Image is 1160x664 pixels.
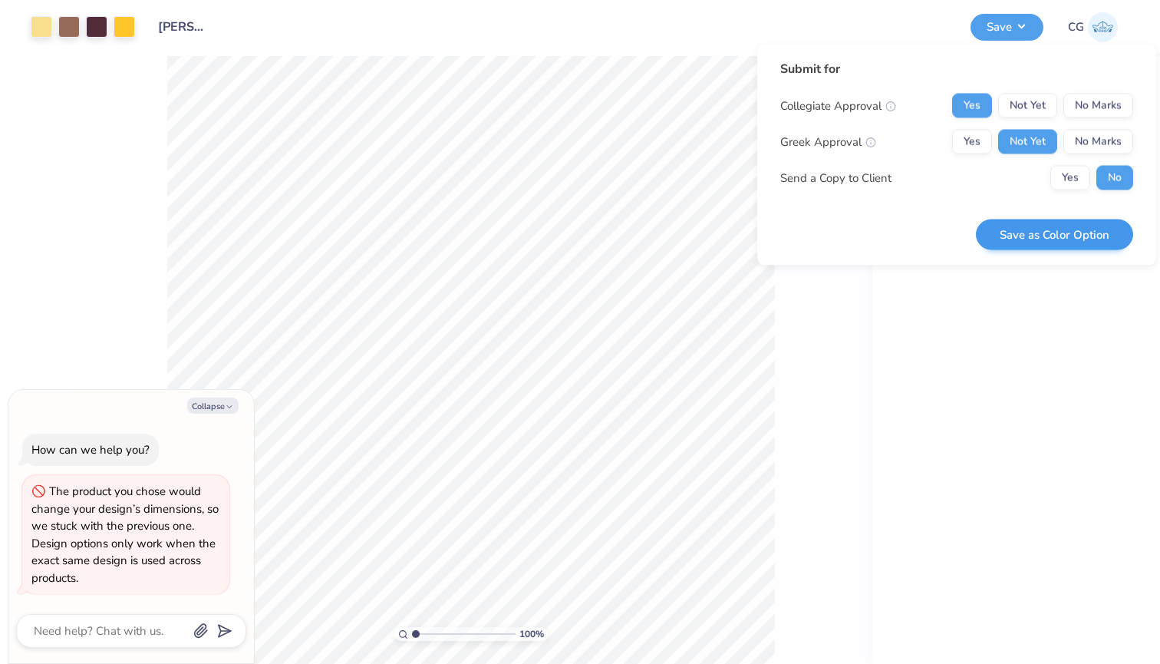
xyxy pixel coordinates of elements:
img: Carly Gitin [1088,12,1118,42]
button: No Marks [1063,94,1133,118]
button: No Marks [1063,130,1133,154]
span: 100 % [519,627,544,641]
button: Not Yet [998,130,1057,154]
div: Greek Approval [780,133,876,150]
div: The product you chose would change your design’s dimensions, so we stuck with the previous one. D... [31,483,220,586]
span: CG [1068,18,1084,36]
a: CG [1068,12,1118,42]
div: How can we help you? [31,442,150,458]
input: Untitled Design [147,12,222,42]
div: Send a Copy to Client [780,169,891,187]
button: Yes [952,94,992,118]
button: Save as Color Option [976,219,1133,250]
button: Yes [952,130,992,154]
button: Yes [1050,166,1090,190]
div: Submit for [780,60,1133,78]
button: No [1096,166,1133,190]
div: Collegiate Approval [780,97,896,114]
button: Collapse [187,398,239,414]
button: Save [971,14,1043,41]
button: Not Yet [998,94,1057,118]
